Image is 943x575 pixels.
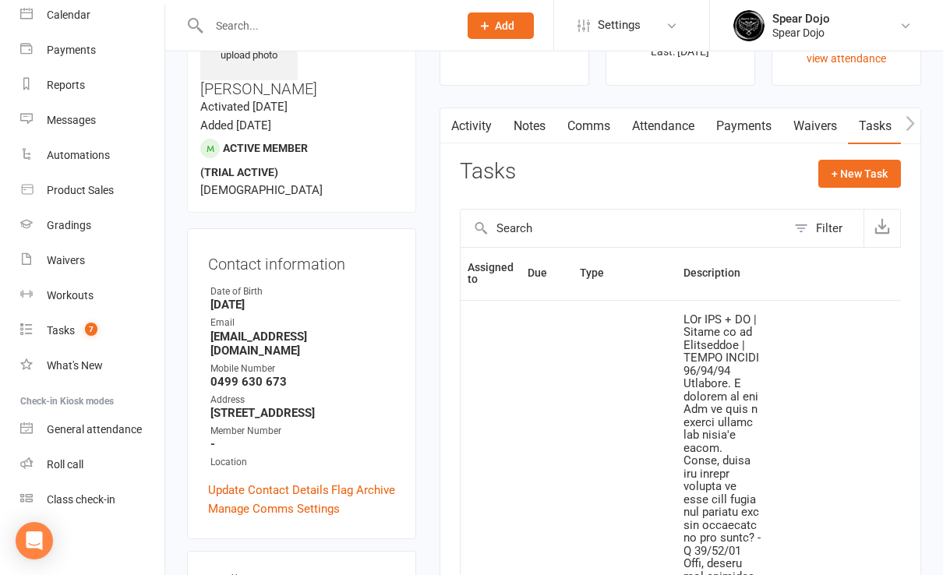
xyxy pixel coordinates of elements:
[20,68,164,103] a: Reports
[47,359,103,372] div: What's New
[210,406,395,420] strong: [STREET_ADDRESS]
[210,455,395,470] div: Location
[503,108,556,144] a: Notes
[356,481,395,499] a: Archive
[200,100,288,114] time: Activated [DATE]
[210,437,395,451] strong: -
[20,208,164,243] a: Gradings
[47,493,115,506] div: Class check-in
[818,160,901,188] button: + New Task
[573,248,676,300] th: Type
[460,160,516,184] h3: Tasks
[556,108,621,144] a: Comms
[200,183,323,197] span: [DEMOGRAPHIC_DATA]
[807,52,886,65] a: view attendance
[495,19,514,32] span: Add
[705,108,782,144] a: Payments
[621,108,705,144] a: Attendance
[47,184,114,196] div: Product Sales
[598,8,641,43] span: Settings
[208,499,340,518] a: Manage Comms Settings
[210,298,395,312] strong: [DATE]
[816,219,842,238] div: Filter
[786,210,864,247] button: Filter
[47,44,96,56] div: Payments
[521,248,573,300] th: Due
[20,103,164,138] a: Messages
[20,243,164,278] a: Waivers
[200,118,271,132] time: Added [DATE]
[85,323,97,336] span: 7
[210,424,395,439] div: Member Number
[210,316,395,330] div: Email
[20,138,164,173] a: Automations
[20,313,164,348] a: Tasks 7
[47,79,85,91] div: Reports
[20,173,164,208] a: Product Sales
[47,458,83,471] div: Roll call
[47,9,90,21] div: Calendar
[20,482,164,517] a: Class kiosk mode
[331,481,353,499] a: Flag
[20,412,164,447] a: General attendance kiosk mode
[20,348,164,383] a: What's New
[848,108,902,144] a: Tasks
[47,254,85,266] div: Waivers
[440,108,503,144] a: Activity
[733,10,765,41] img: thumb_image1623745760.png
[20,447,164,482] a: Roll call
[47,423,142,436] div: General attendance
[47,289,94,302] div: Workouts
[47,114,96,126] div: Messages
[676,248,768,300] th: Description
[461,248,521,300] th: Assigned to
[47,324,75,337] div: Tasks
[208,481,329,499] a: Update Contact Details
[468,12,534,39] button: Add
[20,278,164,313] a: Workouts
[20,33,164,68] a: Payments
[210,393,395,407] div: Address
[772,12,830,26] div: Spear Dojo
[210,375,395,389] strong: 0499 630 673
[782,108,848,144] a: Waivers
[208,249,395,273] h3: Contact information
[461,210,786,247] input: Search
[772,26,830,40] div: Spear Dojo
[47,219,91,231] div: Gradings
[210,362,395,376] div: Mobile Number
[200,142,308,178] span: Active member (trial active)
[210,284,395,299] div: Date of Birth
[47,149,110,161] div: Automations
[204,15,447,37] input: Search...
[16,522,53,559] div: Open Intercom Messenger
[210,330,395,358] strong: [EMAIL_ADDRESS][DOMAIN_NAME]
